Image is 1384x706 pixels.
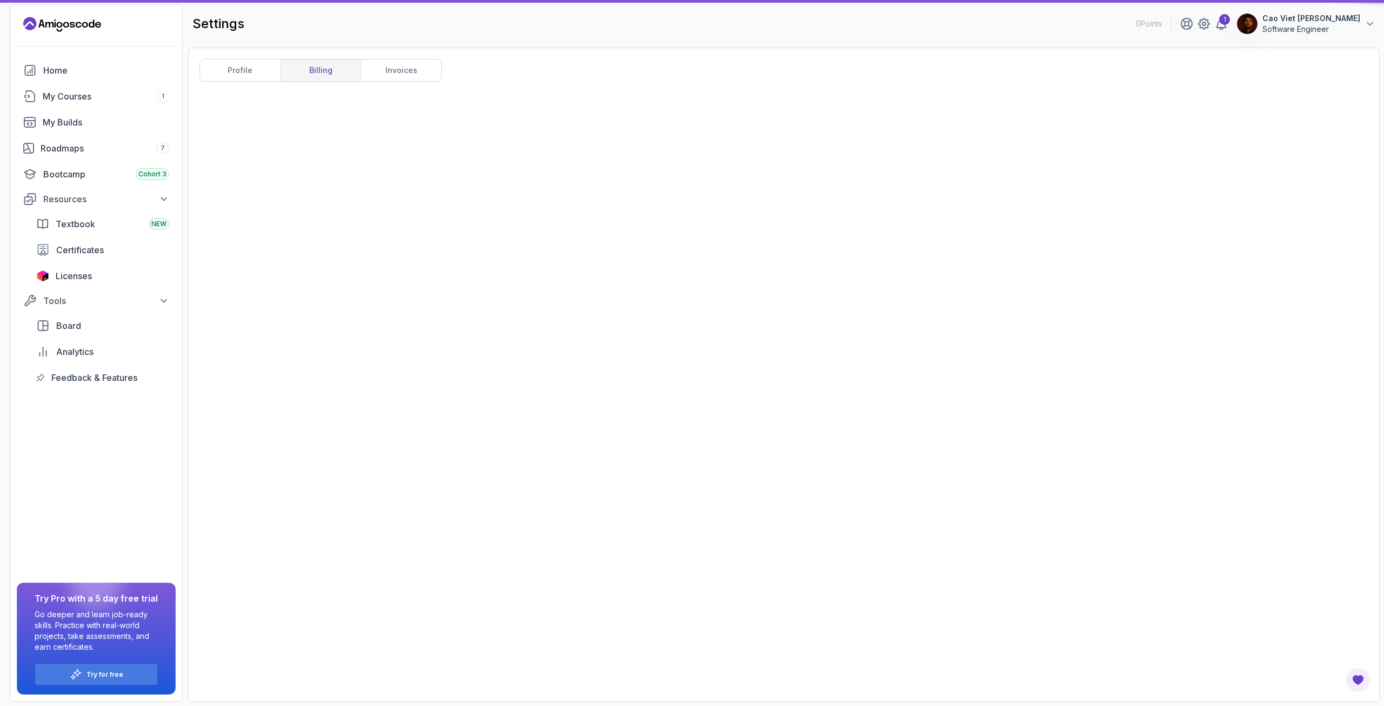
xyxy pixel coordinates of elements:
[35,663,158,685] button: Try for free
[36,270,49,281] img: jetbrains icon
[1262,24,1360,35] p: Software Engineer
[1345,667,1371,693] button: Open Feedback Button
[200,60,280,81] a: profile
[30,367,176,388] a: feedback
[17,291,176,311] button: Tools
[35,609,158,652] p: Go deeper and learn job-ready skills. Practice with real-world projects, take assessments, and ea...
[17,189,176,209] button: Resources
[23,16,101,33] a: Landing page
[56,345,94,358] span: Analytics
[1219,14,1230,25] div: 1
[17,163,176,185] a: bootcamp
[43,294,169,307] div: Tools
[1215,17,1228,30] a: 1
[30,341,176,362] a: analytics
[86,670,123,679] a: Try for free
[56,243,104,256] span: Certificates
[56,319,81,332] span: Board
[17,111,176,133] a: builds
[43,168,169,181] div: Bootcamp
[43,64,169,77] div: Home
[17,85,176,107] a: courses
[1236,13,1375,35] button: user profile imageCao Viet [PERSON_NAME]Software Engineer
[43,90,169,103] div: My Courses
[1262,13,1360,24] p: Cao Viet [PERSON_NAME]
[30,239,176,261] a: certificates
[192,15,244,32] h2: settings
[43,116,169,129] div: My Builds
[151,220,167,228] span: NEW
[41,142,169,155] div: Roadmaps
[1237,14,1257,34] img: user profile image
[280,60,361,81] a: billing
[17,60,176,81] a: home
[1136,18,1162,29] p: 0 Points
[56,269,92,282] span: Licenses
[43,193,169,206] div: Resources
[30,315,176,336] a: board
[51,371,137,384] span: Feedback & Features
[361,60,441,81] a: invoices
[56,217,95,230] span: Textbook
[30,265,176,287] a: licenses
[138,170,167,179] span: Cohort 3
[162,92,164,101] span: 1
[161,144,165,153] span: 7
[17,137,176,159] a: roadmaps
[30,213,176,235] a: textbook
